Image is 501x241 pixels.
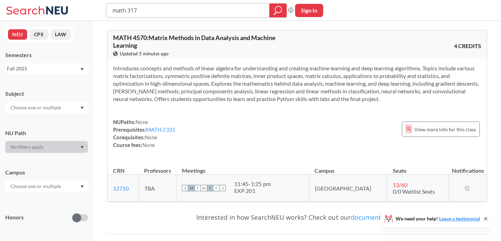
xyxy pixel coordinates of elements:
[449,160,487,175] th: Notifications
[213,185,220,191] span: F
[207,185,213,191] span: T
[145,134,157,140] span: None
[113,167,125,174] div: CRN
[393,188,435,195] span: 0/0 Waitlist Seats
[414,125,476,134] span: View more info for this class
[51,29,71,40] button: LAW
[80,68,84,71] svg: Dropdown arrow
[234,187,271,194] div: EXP 201
[176,160,309,175] th: Meetings
[220,185,226,191] span: S
[396,216,480,221] span: We need your help!
[194,185,201,191] span: T
[112,5,264,16] input: Class, professor, course number, "phrase"
[146,126,175,133] a: MATH 2331
[201,185,207,191] span: W
[7,182,65,191] input: Choose one or multiple
[5,63,88,74] div: Fall 2025Dropdown arrow
[80,185,84,188] svg: Dropdown arrow
[113,34,276,49] span: MATH 4570 : Matrix Methods in Data Analysis and Machine Learning
[188,185,194,191] span: M
[439,216,480,221] a: Leave a testimonial
[387,160,449,175] th: Seats
[107,207,487,227] div: Interested in how SearchNEU works? Check out our
[138,175,176,202] td: TBA
[7,65,80,72] div: Fall 2025
[120,50,169,57] span: Updated 5 minutes ago
[351,213,398,221] a: documentation!
[80,146,84,149] svg: Dropdown arrow
[5,180,88,192] div: Dropdown arrow
[274,6,282,15] svg: magnifying glass
[80,107,84,109] svg: Dropdown arrow
[393,181,407,188] span: 13 / 60
[309,160,387,175] th: Campus
[295,4,323,17] button: Sign In
[142,142,155,148] span: None
[309,175,387,202] td: [GEOGRAPHIC_DATA]
[5,129,88,137] div: NU Path
[8,29,27,40] button: NEU
[5,213,24,221] p: Honors
[269,3,287,17] div: magnifying glass
[113,185,129,192] a: 12710
[7,103,65,112] input: Choose one or multiple
[5,141,88,153] div: Dropdown arrow
[113,118,175,149] div: NUPaths: Prerequisites: Corequisites: Course fees:
[138,160,176,175] th: Professors
[454,42,481,50] span: 4 CREDITS
[5,51,88,59] div: Semesters
[136,119,148,125] span: None
[234,180,271,187] div: 11:45 - 1:25 pm
[182,185,188,191] span: S
[113,64,481,103] section: Introduces concepts and methods of linear algebra for understanding and creating machine learning...
[5,102,88,114] div: Dropdown arrow
[5,169,88,176] div: Campus
[5,90,88,98] div: Subject
[30,29,48,40] button: CPS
